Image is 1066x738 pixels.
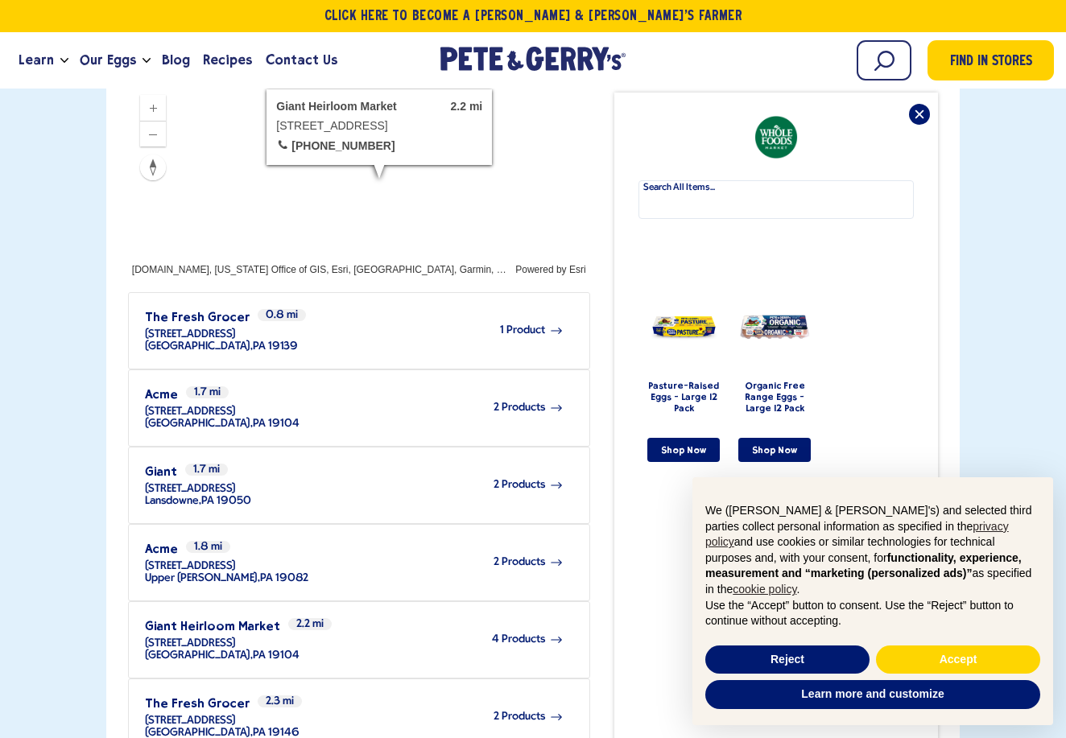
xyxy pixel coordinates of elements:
[155,39,196,82] a: Blog
[705,598,1040,629] p: Use the “Accept” button to consent. Use the “Reject” button to continue without accepting.
[733,583,796,596] a: cookie policy
[80,50,136,70] span: Our Eggs
[203,50,252,70] span: Recipes
[705,645,870,674] button: Reject
[143,58,151,64] button: Open the dropdown menu for Our Eggs
[680,464,1066,738] div: Notice
[196,39,258,82] a: Recipes
[857,40,911,80] input: Search
[162,50,190,70] span: Blog
[12,39,60,82] a: Learn
[266,50,337,70] span: Contact Us
[60,58,68,64] button: Open the dropdown menu for Learn
[950,52,1032,73] span: Find in Stores
[705,680,1040,709] button: Learn more and customize
[73,39,143,82] a: Our Eggs
[259,39,344,82] a: Contact Us
[705,503,1040,598] p: We ([PERSON_NAME] & [PERSON_NAME]'s) and selected third parties collect personal information as s...
[928,40,1054,80] a: Find in Stores
[876,645,1040,674] button: Accept
[19,50,54,70] span: Learn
